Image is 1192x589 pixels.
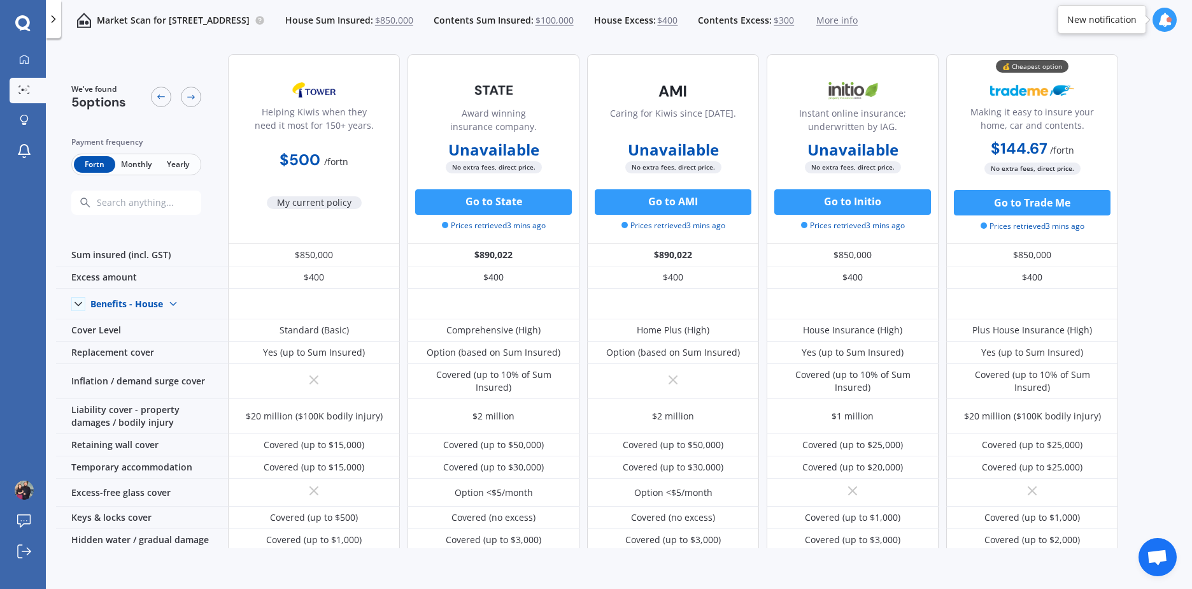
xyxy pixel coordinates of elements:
[446,324,541,337] div: Comprehensive (High)
[984,534,1080,546] div: Covered (up to $2,000)
[631,511,715,524] div: Covered (no excess)
[270,511,358,524] div: Covered (up to $500)
[816,14,858,27] span: More info
[594,14,656,27] span: House Excess:
[1139,538,1177,576] div: Open chat
[803,324,902,337] div: House Insurance (High)
[115,156,157,173] span: Monthly
[71,136,201,149] div: Payment frequency
[805,534,900,546] div: Covered (up to $3,000)
[74,156,115,173] span: Fortn
[418,106,569,138] div: Award winning insurance company.
[448,143,539,156] b: Unavailable
[802,439,903,451] div: Covered (up to $25,000)
[280,324,349,337] div: Standard (Basic)
[652,410,694,423] div: $2 million
[267,196,362,209] span: My current policy
[324,156,348,168] span: / fortn
[280,150,320,170] b: $500
[991,138,1047,158] b: $144.67
[625,161,721,173] span: No extra fees, direct price.
[587,266,759,289] div: $400
[621,220,725,231] span: Prices retrieved 3 mins ago
[802,461,903,474] div: Covered (up to $20,000)
[71,94,126,110] span: 5 options
[272,74,356,106] img: Tower.webp
[434,14,534,27] span: Contents Sum Insured:
[805,511,900,524] div: Covered (up to $1,000)
[807,143,898,156] b: Unavailable
[802,346,904,359] div: Yes (up to Sum Insured)
[801,220,905,231] span: Prices retrieved 3 mins ago
[587,244,759,266] div: $890,022
[246,410,383,423] div: $20 million ($100K bodily injury)
[774,189,931,215] button: Go to Initio
[698,14,772,27] span: Contents Excess:
[954,190,1110,215] button: Go to Trade Me
[56,434,228,456] div: Retaining wall cover
[610,106,736,138] div: Caring for Kiwis since [DATE].
[239,105,389,137] div: Helping Kiwis when they need it most for 150+ years.
[157,156,199,173] span: Yearly
[264,439,364,451] div: Covered (up to $15,000)
[657,14,678,27] span: $400
[56,479,228,507] div: Excess-free glass cover
[442,220,546,231] span: Prices retrieved 3 mins ago
[56,507,228,529] div: Keys & locks cover
[163,294,183,314] img: Benefit content down
[408,266,579,289] div: $400
[56,399,228,434] div: Liability cover - property damages / bodily injury
[427,346,560,359] div: Option (based on Sum Insured)
[981,221,1084,232] span: Prices retrieved 3 mins ago
[776,368,929,394] div: Covered (up to 10% of Sum Insured)
[946,244,1118,266] div: $850,000
[417,368,570,394] div: Covered (up to 10% of Sum Insured)
[264,461,364,474] div: Covered (up to $15,000)
[443,439,544,451] div: Covered (up to $50,000)
[957,105,1107,137] div: Making it easy to insure your home, car and contents.
[982,461,1082,474] div: Covered (up to $25,000)
[446,161,542,173] span: No extra fees, direct price.
[637,324,709,337] div: Home Plus (High)
[972,324,1092,337] div: Plus House Insurance (High)
[285,14,373,27] span: House Sum Insured:
[76,13,92,28] img: home-and-contents.b802091223b8502ef2dd.svg
[623,461,723,474] div: Covered (up to $30,000)
[625,534,721,546] div: Covered (up to $3,000)
[56,342,228,364] div: Replacement cover
[990,74,1074,106] img: Trademe.webp
[1050,144,1074,156] span: / fortn
[631,75,715,107] img: AMI-text-1.webp
[56,319,228,342] div: Cover Level
[634,486,713,499] div: Option <$5/month
[56,456,228,479] div: Temporary accommodation
[56,529,228,551] div: Hidden water / gradual damage
[984,511,1080,524] div: Covered (up to $1,000)
[956,368,1109,394] div: Covered (up to 10% of Sum Insured)
[415,189,572,215] button: Go to State
[981,346,1083,359] div: Yes (up to Sum Insured)
[805,161,901,173] span: No extra fees, direct price.
[606,346,740,359] div: Option (based on Sum Insured)
[984,163,1081,175] span: No extra fees, direct price.
[56,244,228,266] div: Sum insured (incl. GST)
[623,439,723,451] div: Covered (up to $50,000)
[408,244,579,266] div: $890,022
[56,266,228,289] div: Excess amount
[811,75,895,107] img: Initio.webp
[263,346,365,359] div: Yes (up to Sum Insured)
[767,244,939,266] div: $850,000
[90,298,163,310] div: Benefits - House
[15,481,34,500] img: ACg8ocLEk_i_rnpIGssDKzuarLOWiz5UAAmhGJrIlAgYERzbL1BNeySQaA=s96-c
[774,14,794,27] span: $300
[455,486,533,499] div: Option <$5/month
[443,461,544,474] div: Covered (up to $30,000)
[536,14,574,27] span: $100,000
[266,534,362,546] div: Covered (up to $1,000)
[628,143,719,156] b: Unavailable
[71,84,126,95] span: We've found
[1067,13,1137,26] div: New notification
[964,410,1101,423] div: $20 million ($100K bodily injury)
[446,534,541,546] div: Covered (up to $3,000)
[472,410,514,423] div: $2 million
